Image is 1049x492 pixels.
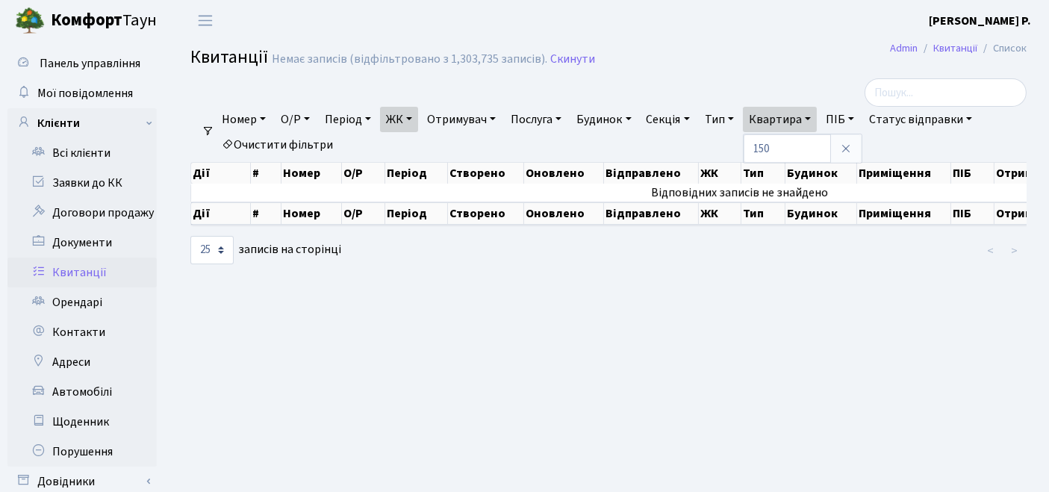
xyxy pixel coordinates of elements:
[741,163,786,184] th: Тип
[641,107,696,132] a: Секція
[7,49,157,78] a: Панель управління
[51,8,157,34] span: Таун
[37,85,133,102] span: Мої повідомлення
[385,163,448,184] th: Період
[448,163,525,184] th: Створено
[190,236,341,264] label: записів на сторінці
[275,107,316,132] a: О/Р
[281,163,342,184] th: Номер
[319,107,377,132] a: Період
[191,202,251,225] th: Дії
[216,107,272,132] a: Номер
[7,198,157,228] a: Договори продажу
[524,163,603,184] th: Оновлено
[857,202,951,225] th: Приміщення
[699,202,741,225] th: ЖК
[7,377,157,407] a: Автомобілі
[604,163,699,184] th: Відправлено
[7,138,157,168] a: Всі клієнти
[868,33,1049,64] nav: breadcrumb
[604,202,699,225] th: Відправлено
[51,8,122,32] b: Комфорт
[550,52,595,66] a: Скинути
[820,107,860,132] a: ПІБ
[929,13,1031,29] b: [PERSON_NAME] Р.
[7,108,157,138] a: Клієнти
[7,228,157,258] a: Документи
[857,163,951,184] th: Приміщення
[570,107,637,132] a: Будинок
[190,236,234,264] select: записів на сторінці
[741,202,786,225] th: Тип
[272,52,547,66] div: Немає записів (відфільтровано з 1,303,735 записів).
[7,258,157,287] a: Квитанції
[929,12,1031,30] a: [PERSON_NAME] Р.
[699,163,741,184] th: ЖК
[342,202,386,225] th: О/Р
[951,202,994,225] th: ПІБ
[281,202,342,225] th: Номер
[7,78,157,108] a: Мої повідомлення
[15,6,45,36] img: logo.png
[385,202,448,225] th: Період
[865,78,1027,107] input: Пошук...
[7,287,157,317] a: Орендарі
[933,40,977,56] a: Квитанції
[216,132,339,158] a: Очистити фільтри
[7,407,157,437] a: Щоденник
[191,163,251,184] th: Дії
[977,40,1027,57] li: Список
[863,107,978,132] a: Статус відправки
[7,168,157,198] a: Заявки до КК
[890,40,918,56] a: Admin
[951,163,994,184] th: ПІБ
[251,163,281,184] th: #
[7,347,157,377] a: Адреси
[251,202,281,225] th: #
[785,202,857,225] th: Будинок
[699,107,740,132] a: Тип
[7,317,157,347] a: Контакти
[380,107,418,132] a: ЖК
[785,163,857,184] th: Будинок
[342,163,386,184] th: О/Р
[448,202,525,225] th: Створено
[421,107,502,132] a: Отримувач
[40,55,140,72] span: Панель управління
[743,107,817,132] a: Квартира
[7,437,157,467] a: Порушення
[187,8,224,33] button: Переключити навігацію
[524,202,603,225] th: Оновлено
[190,44,268,70] span: Квитанції
[505,107,567,132] a: Послуга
